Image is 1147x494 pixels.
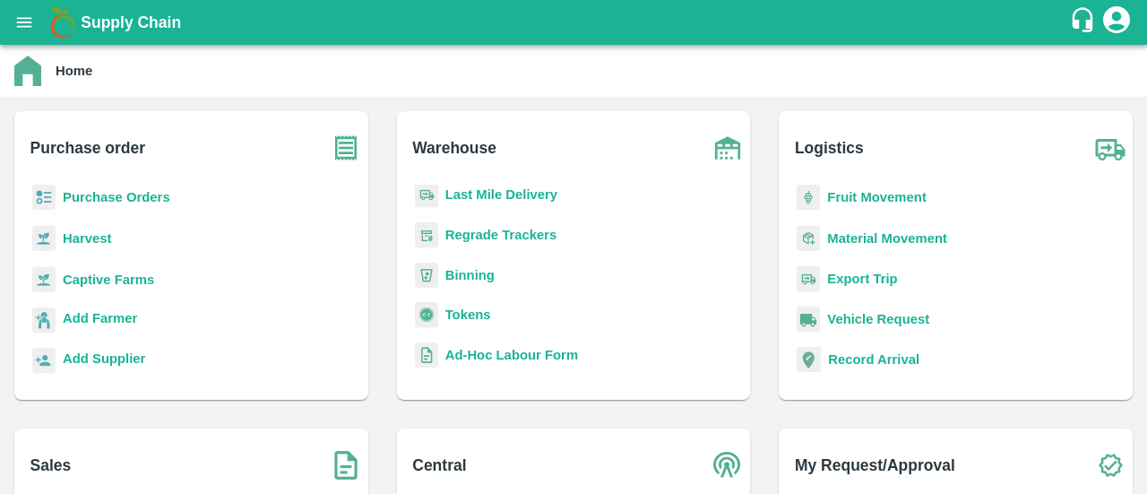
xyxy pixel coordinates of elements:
[445,268,495,282] a: Binning
[30,135,145,160] b: Purchase order
[795,135,864,160] b: Logistics
[4,2,45,43] button: open drawer
[56,64,92,78] b: Home
[14,56,41,86] img: home
[827,190,927,204] a: Fruit Movement
[323,443,368,488] img: soSales
[32,185,56,211] img: reciept
[63,190,170,204] a: Purchase Orders
[1088,126,1133,170] img: truck
[32,225,56,252] img: harvest
[63,231,111,246] a: Harvest
[1088,443,1133,488] img: check
[63,349,145,373] a: Add Supplier
[81,13,181,31] b: Supply Chain
[63,308,137,333] a: Add Farmer
[797,185,820,211] img: fruit
[705,126,750,170] img: warehouse
[63,273,154,287] a: Captive Farms
[445,308,491,322] a: Tokens
[415,263,438,288] img: bin
[795,453,955,478] b: My Request/Approval
[705,443,750,488] img: central
[445,348,578,362] a: Ad-Hoc Labour Form
[445,228,557,242] a: Regrade Trackers
[797,225,820,252] img: material
[827,231,947,246] a: Material Movement
[45,4,81,40] img: logo
[412,453,466,478] b: Central
[81,10,1069,35] a: Supply Chain
[63,351,145,366] b: Add Supplier
[32,266,56,293] img: harvest
[415,342,438,368] img: sales
[415,302,438,328] img: tokens
[827,272,897,286] a: Export Trip
[30,453,72,478] b: Sales
[32,348,56,374] img: supplier
[827,312,929,326] a: Vehicle Request
[797,307,820,333] img: vehicle
[63,311,137,325] b: Add Farmer
[1069,6,1100,39] div: customer-support
[1100,4,1133,41] div: account of current user
[323,126,368,170] img: purchase
[828,352,919,367] a: Record Arrival
[445,187,557,202] a: Last Mile Delivery
[415,222,438,248] img: whTracker
[797,266,820,292] img: delivery
[32,308,56,334] img: farmer
[415,182,438,208] img: delivery
[412,135,496,160] b: Warehouse
[797,347,821,372] img: recordArrival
